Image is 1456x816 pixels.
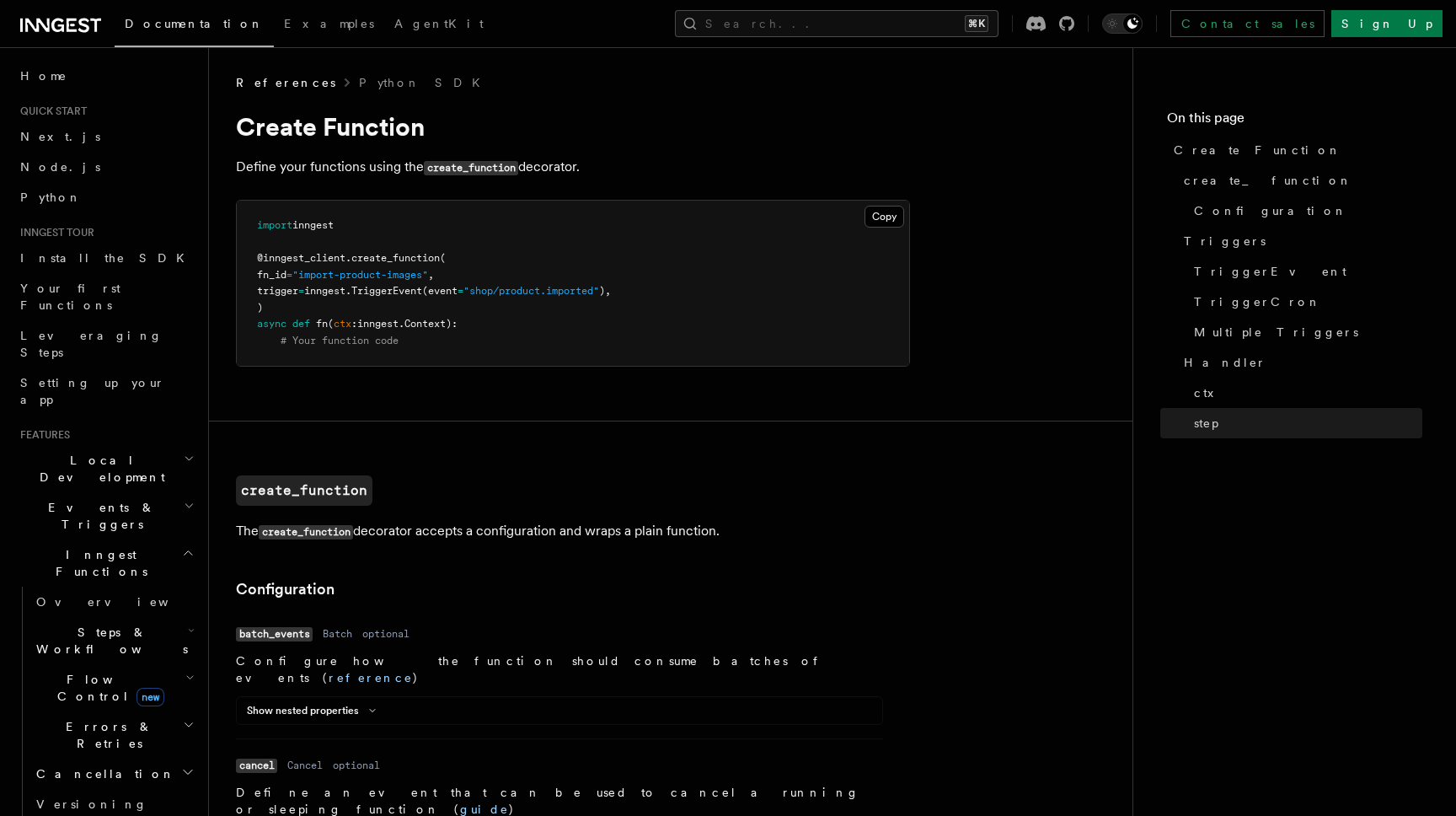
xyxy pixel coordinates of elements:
span: step [1194,415,1218,432]
a: Python [13,182,198,212]
span: ), [599,285,611,297]
span: Errors & Retries [29,718,183,752]
button: Toggle dark mode [1102,13,1143,34]
span: Versioning [36,797,147,811]
dd: Batch [323,627,352,641]
button: Errors & Retries [29,711,198,759]
button: Local Development [13,445,198,492]
span: trigger [257,285,298,297]
span: Configuration [1194,202,1347,219]
span: Local Development [13,452,184,486]
h4: On this page [1167,108,1422,135]
code: create_function [424,161,518,175]
span: Node.js [20,160,100,174]
span: create_function [351,252,440,264]
span: = [298,285,304,297]
span: Cancellation [29,765,175,782]
span: # Your function code [281,335,399,346]
span: def [292,318,310,330]
span: ctx [334,318,351,330]
code: create_function [259,525,353,540]
span: References [236,74,335,91]
code: batch_events [236,627,313,642]
a: TriggerCron [1187,287,1422,317]
span: : [351,318,357,330]
span: new [136,688,164,706]
kbd: ⌘K [965,15,988,32]
dd: optional [333,759,380,772]
span: (event [422,285,458,297]
span: Handler [1184,354,1266,371]
span: inngest [292,219,334,231]
span: Quick start [13,105,87,118]
a: Next.js [13,121,198,152]
span: Inngest Functions [13,546,182,580]
span: Create Function [1174,142,1341,158]
span: . [345,252,351,264]
a: Sign Up [1331,10,1443,37]
span: Context): [404,318,458,330]
dd: optional [362,627,409,641]
span: inngest. [304,285,351,297]
span: Inngest tour [13,226,94,239]
span: Flow Control [29,671,185,705]
a: AgentKit [384,5,494,46]
a: Install the SDK [13,243,198,273]
a: Contact sales [1170,10,1325,37]
a: Create Function [1167,135,1422,165]
span: create_function [1184,172,1352,189]
h1: Create Function [236,111,910,142]
p: The decorator accepts a configuration and wraps a plain function. [236,519,910,544]
span: inngest [357,318,399,330]
span: Triggers [1184,233,1266,250]
a: Configuration [1187,196,1422,226]
span: Documentation [125,17,264,30]
button: Search...⌘K [675,10,998,37]
span: async [257,318,286,330]
span: fn [316,318,328,330]
span: Home [20,67,67,84]
a: create_function [236,475,372,506]
span: Your first Functions [20,282,120,312]
a: Overview [29,587,198,617]
button: Show nested properties [247,704,383,717]
button: Copy [864,206,904,228]
button: Steps & Workflows [29,617,198,664]
button: Inngest Functions [13,540,198,587]
a: Documentation [115,5,274,47]
a: ctx [1187,378,1422,408]
button: Events & Triggers [13,492,198,540]
button: Cancellation [29,759,198,789]
span: Steps & Workflows [29,624,188,658]
span: ( [328,318,334,330]
span: TriggerCron [1194,293,1321,310]
dd: Cancel [287,759,323,772]
span: ) [257,302,263,314]
span: TriggerEvent [1194,263,1346,280]
a: step [1187,408,1422,438]
span: Setting up your app [20,376,165,406]
span: Leveraging Steps [20,329,163,359]
span: Install the SDK [20,251,195,265]
code: cancel [236,759,277,773]
button: Flow Controlnew [29,664,198,711]
span: = [458,285,463,297]
a: Python SDK [359,74,490,91]
span: "import-product-images" [292,269,428,281]
span: import [257,219,292,231]
a: create_function [1177,165,1422,196]
a: Setting up your app [13,368,198,415]
a: Home [13,61,198,91]
span: ctx [1194,384,1225,401]
a: reference [329,671,413,684]
span: Python [20,191,82,204]
a: TriggerEvent [1187,256,1422,287]
span: AgentKit [394,17,484,30]
a: Node.js [13,152,198,182]
span: , [428,269,434,281]
a: Configuration [236,577,335,601]
span: Overview [36,595,210,609]
p: Configure how the function should consume batches of events ( ) [236,652,883,686]
p: Define your functions using the decorator. [236,155,910,180]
